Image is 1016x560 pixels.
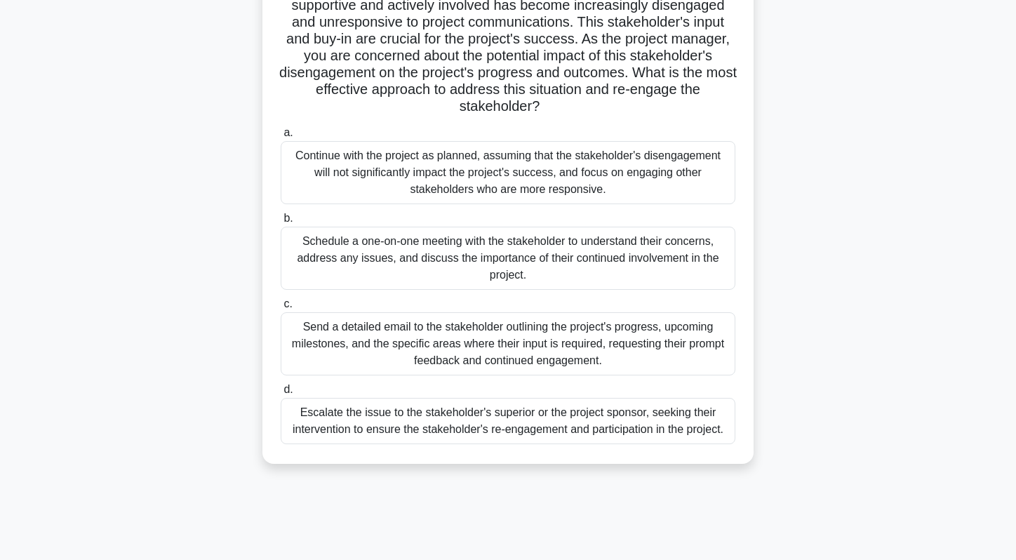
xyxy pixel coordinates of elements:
[281,141,735,204] div: Continue with the project as planned, assuming that the stakeholder's disengagement will not sign...
[281,227,735,290] div: Schedule a one-on-one meeting with the stakeholder to understand their concerns, address any issu...
[283,383,293,395] span: d.
[281,398,735,444] div: Escalate the issue to the stakeholder's superior or the project sponsor, seeking their interventi...
[283,298,292,309] span: c.
[283,212,293,224] span: b.
[283,126,293,138] span: a.
[281,312,735,375] div: Send a detailed email to the stakeholder outlining the project's progress, upcoming milestones, a...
